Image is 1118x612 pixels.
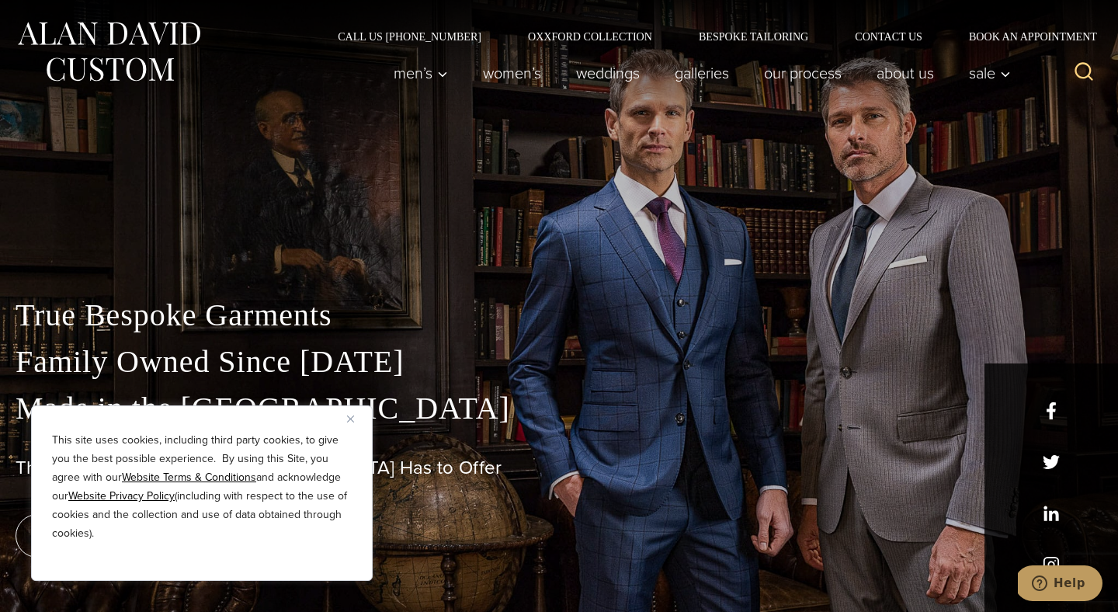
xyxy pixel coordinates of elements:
a: book an appointment [16,514,233,558]
a: Website Privacy Policy [68,488,175,504]
nav: Primary Navigation [377,57,1019,89]
a: Book an Appointment [946,31,1102,42]
button: Sale sub menu toggle [952,57,1019,89]
p: This site uses cookies, including third party cookies, to give you the best possible experience. ... [52,431,352,543]
a: Website Terms & Conditions [122,469,256,485]
button: Men’s sub menu toggle [377,57,466,89]
button: Close [347,409,366,428]
button: View Search Form [1065,54,1102,92]
img: Close [347,416,354,422]
img: Alan David Custom [16,17,202,86]
a: About Us [859,57,952,89]
a: Call Us [PHONE_NUMBER] [314,31,505,42]
a: Women’s [466,57,559,89]
a: Contact Us [832,31,946,42]
a: Bespoke Tailoring [675,31,832,42]
nav: Secondary Navigation [314,31,1102,42]
iframe: Opens a widget where you can chat to one of our agents [1018,565,1102,604]
h1: The Best Custom Suits [GEOGRAPHIC_DATA] Has to Offer [16,457,1102,479]
a: weddings [559,57,658,89]
a: Our Process [747,57,859,89]
p: True Bespoke Garments Family Owned Since [DATE] Made in the [GEOGRAPHIC_DATA] [16,292,1102,432]
a: Galleries [658,57,747,89]
a: Oxxford Collection [505,31,675,42]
